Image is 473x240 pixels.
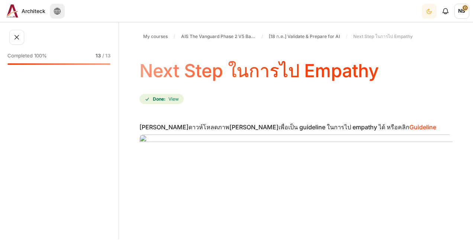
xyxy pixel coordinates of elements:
a: Architeck Architeck [4,4,45,18]
h4: [PERSON_NAME]ดาวห์โหลดภาพ[PERSON_NAME]เพื่อเป็น guideline ในการไป empathy ได้ หรือคลิก [139,123,453,132]
a: Next Step ในการไป Empathy [350,32,416,41]
span: Next Step ในการไป Empathy [353,33,413,40]
span: View [168,96,179,102]
button: Languages [50,4,65,19]
span: AIS The Vanguard Phase 2 V5 Batch 2 [181,33,255,40]
span: / 13 [102,52,110,60]
h4: Next Step ในการไป Empathy [139,61,379,81]
div: Completion requirements for Next Step ในการไป Empathy [139,92,185,106]
div: 100% [7,63,110,65]
span: 13 [96,52,101,60]
a: AIS The Vanguard Phase 2 V5 Batch 2 [178,32,258,41]
div: Show notification window with no new notifications [438,4,453,19]
a: My courses [140,32,171,41]
strong: Done: [153,96,165,102]
div: Dark Mode [422,3,436,19]
span: NS [454,4,469,19]
button: Light Mode Dark Mode [422,4,437,19]
span: [18 ก.ค.] Validate & Prepare for AI [269,33,340,40]
span: My courses [143,33,168,40]
nav: Navigation bar [139,31,453,42]
img: Architeck [7,4,19,18]
a: Guideline [409,123,436,131]
a: User menu [454,4,469,19]
span: Completed 100% [7,52,47,60]
a: [18 ก.ค.] Validate & Prepare for AI [266,32,343,41]
span: Architeck [22,7,45,15]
